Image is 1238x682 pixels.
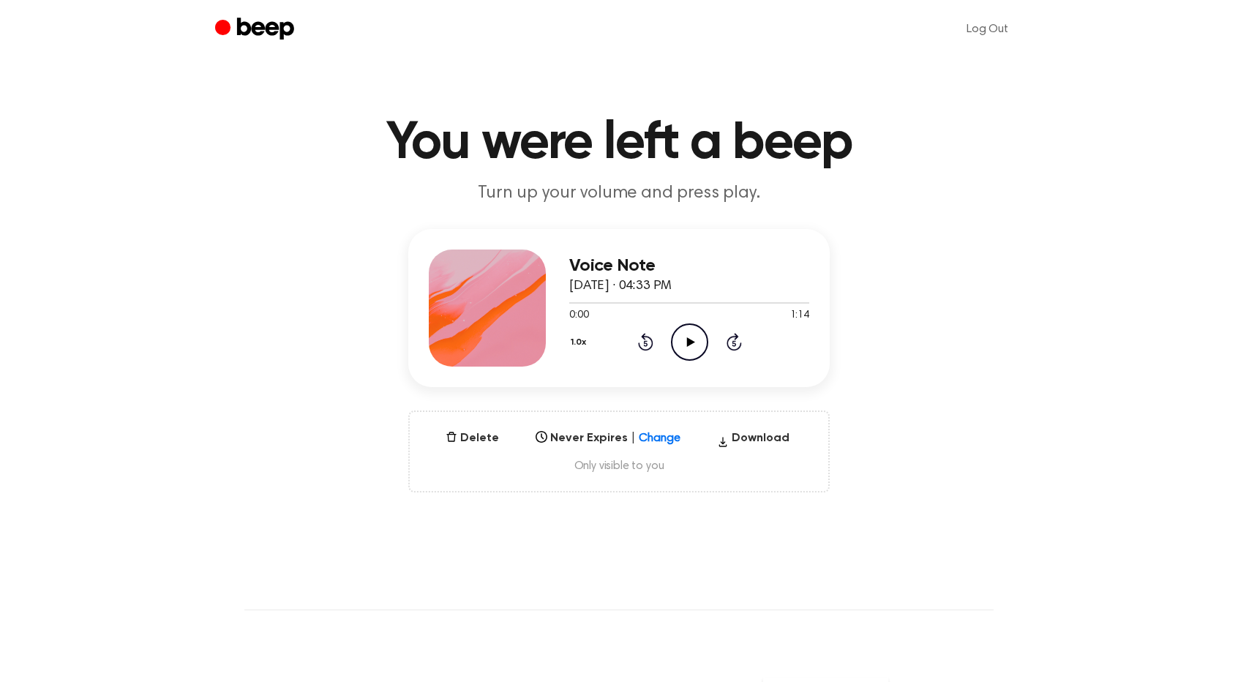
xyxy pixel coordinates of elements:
[440,430,505,447] button: Delete
[569,256,809,276] h3: Voice Note
[711,430,795,453] button: Download
[569,308,588,323] span: 0:00
[215,15,298,44] a: Beep
[790,308,809,323] span: 1:14
[569,330,592,355] button: 1.0x
[427,459,811,473] span: Only visible to you
[244,117,994,170] h1: You were left a beep
[569,280,672,293] span: [DATE] · 04:33 PM
[338,181,900,206] p: Turn up your volume and press play.
[952,12,1023,47] a: Log Out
